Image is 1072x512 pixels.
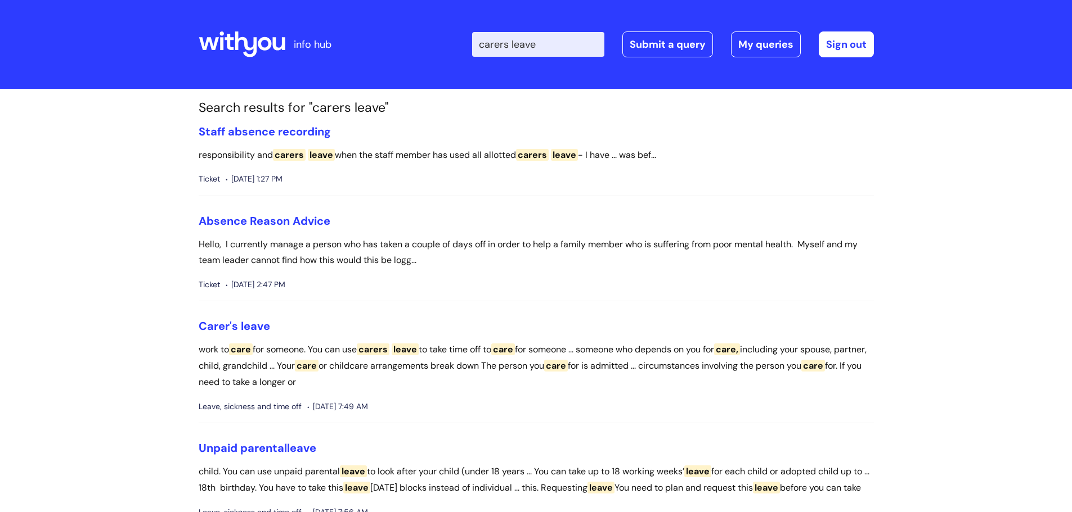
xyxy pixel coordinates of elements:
span: care [801,360,825,371]
span: Leave, sickness and time off [199,400,302,414]
span: Carer's [199,319,238,333]
p: work to for someone. You can use to take time off to for someone ... someone who depends on you f... [199,342,874,390]
span: [DATE] 7:49 AM [307,400,368,414]
a: Submit a query [622,31,713,57]
div: | - [472,31,874,57]
a: Sign out [819,31,874,57]
span: carers [357,343,389,355]
p: child. You can use unpaid parental to look after your child (under 18 years ... You can take up t... [199,464,874,496]
p: Hello, I currently manage a person who has taken a couple of days off in order to help a family m... [199,237,874,269]
span: Ticket [199,172,220,186]
span: care [229,343,253,355]
p: info hub [294,35,331,53]
a: Absence Reason Advice [199,214,330,228]
span: Ticket [199,278,220,292]
span: carers [273,149,306,161]
h1: Search results for "carers leave" [199,100,874,116]
span: [DATE] 2:47 PM [226,278,285,292]
span: leave [241,319,270,333]
span: leave [340,465,367,477]
span: care, [714,343,740,355]
a: Carer's leave [199,319,270,333]
span: leave [587,482,615,493]
span: carers [516,149,549,161]
span: leave [392,343,419,355]
span: leave [551,149,578,161]
a: My queries [731,31,801,57]
span: leave [753,482,780,493]
span: leave [684,465,711,477]
span: leave [343,482,370,493]
input: Search [472,32,604,57]
span: leave [287,441,316,455]
span: [DATE] 1:27 PM [226,172,282,186]
span: care [544,360,568,371]
span: leave [308,149,335,161]
span: care [491,343,515,355]
p: responsibility and when the staff member has used all allotted - I have ... was bef... [199,147,874,164]
span: care [295,360,319,371]
a: Unpaid parentalleave [199,441,316,455]
a: Staff absence recording [199,124,331,139]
